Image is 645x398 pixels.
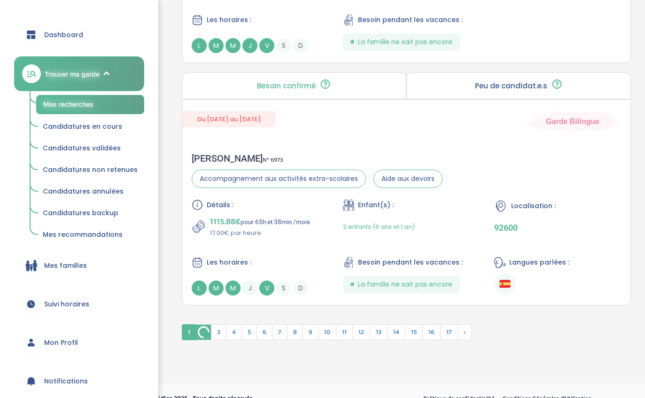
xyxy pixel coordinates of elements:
[458,324,472,340] span: Suivant »
[241,324,257,340] span: 5
[293,281,308,296] span: D
[45,69,100,79] span: Trouver ma garde
[36,140,144,157] a: Candidatures validées
[257,82,316,90] p: Besoin confirmé
[242,281,257,296] span: J
[43,187,124,196] span: Candidatures annulées
[14,287,144,321] a: Suivi horaires
[43,122,122,131] span: Candidatures en cours
[343,222,415,231] span: 2 enfants (6 ans et 1 an)
[440,324,458,340] span: 17
[287,324,303,340] span: 8
[207,200,233,210] span: Détails :
[192,170,366,188] span: Accompagnement aux activités extra-scolaires
[43,100,93,108] span: Mes recherches
[192,38,207,53] span: L
[192,281,207,296] span: L
[36,226,144,244] a: Mes recommandations
[44,376,88,386] span: Notifications
[14,56,144,91] a: Trouver ma garde
[387,324,405,340] span: 14
[475,82,547,90] p: Peu de candidat.e.s
[44,338,78,348] span: Mon Profil
[209,38,224,53] span: M
[36,95,144,114] a: Mes recherches
[14,18,144,52] a: Dashboard
[36,118,144,136] a: Candidatures en cours
[43,143,121,153] span: Candidatures validées
[192,153,443,164] div: [PERSON_NAME]
[207,15,251,25] span: Les horaires :
[293,38,308,53] span: D
[242,38,257,53] span: J
[182,111,276,127] span: Du [DATE] au [DATE]
[336,324,353,340] span: 11
[499,278,511,289] img: Espagnol
[318,324,336,340] span: 10
[225,281,241,296] span: M
[358,37,452,47] span: La famille ne sait pas encore
[358,200,394,210] span: Enfant(s) :
[276,281,291,296] span: S
[226,324,242,340] span: 4
[225,38,241,53] span: M
[14,364,144,398] a: Notifications
[196,324,211,340] span: 2
[370,324,388,340] span: 13
[196,325,211,340] img: loader.gif
[259,281,274,296] span: V
[494,223,621,233] p: 92600
[44,30,83,40] span: Dashboard
[511,201,556,211] span: Localisation :
[256,324,272,340] span: 6
[207,258,251,267] span: Les horaires :
[259,38,274,53] span: V
[210,215,310,228] p: pour 65h et 38min /mois
[182,324,196,340] span: 1
[272,324,288,340] span: 7
[211,324,226,340] span: 3
[422,324,441,340] span: 16
[210,215,241,228] span: 1115.88€
[44,299,89,309] span: Suivi horaires
[210,228,310,238] p: 17.00€ par heure
[352,324,370,340] span: 12
[36,204,144,222] a: Candidatures backup
[43,208,118,218] span: Candidatures backup
[14,249,144,282] a: Mes familles
[14,326,144,359] a: Mon Profil
[36,161,144,179] a: Candidatures non retenues
[209,281,224,296] span: M
[44,261,87,271] span: Mes familles
[276,38,291,53] span: S
[358,258,463,267] span: Besoin pendant les vacances :
[303,324,319,340] span: 9
[263,155,283,165] span: N° 6973
[358,280,452,289] span: La famille ne sait pas encore
[358,15,463,25] span: Besoin pendant les vacances :
[43,165,138,174] span: Candidatures non retenues
[36,183,144,201] a: Candidatures annulées
[509,258,569,267] span: Langues parlées :
[405,324,423,340] span: 15
[373,170,443,188] span: Aide aux devoirs
[546,116,599,126] span: Garde Bilingue
[43,230,123,239] span: Mes recommandations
